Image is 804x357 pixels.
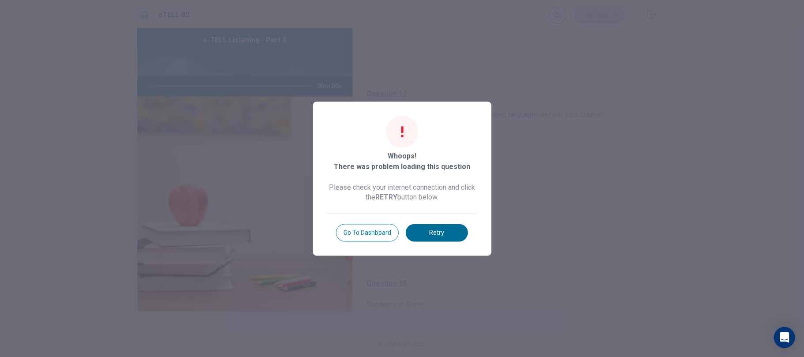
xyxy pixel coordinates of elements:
span: Whoops! [388,151,416,162]
button: Retry [406,224,468,241]
span: There was problem loading this question [334,162,470,172]
div: Open Intercom Messenger [774,327,795,348]
span: Please check your internet connection and click the button below. [327,183,477,202]
button: Go to Dashboard [336,224,399,241]
b: RETRY [375,193,397,201]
